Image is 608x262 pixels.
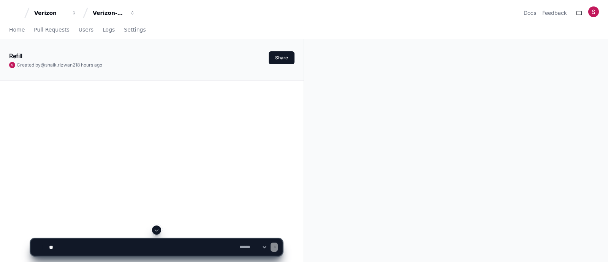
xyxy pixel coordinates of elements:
[9,52,22,60] app-text-character-animate: Refill
[9,62,15,68] img: ACg8ocJtcOD456VB_rPnlU-P5qKqvk2126OPOPK2sP5w1SbMhNG9sA=s96-c
[90,6,138,20] button: Verizon-Clarify-Order-Management
[79,27,93,32] span: Users
[34,27,69,32] span: Pull Requests
[542,9,567,17] button: Feedback
[34,9,67,17] div: Verizon
[75,62,102,68] span: 18 hours ago
[588,6,599,17] img: ACg8ocJtcOD456VB_rPnlU-P5qKqvk2126OPOPK2sP5w1SbMhNG9sA=s96-c
[9,21,25,39] a: Home
[124,27,146,32] span: Settings
[524,9,536,17] a: Docs
[41,62,45,68] span: @
[269,51,294,64] button: Share
[17,62,102,68] span: Created by
[124,21,146,39] a: Settings
[93,9,125,17] div: Verizon-Clarify-Order-Management
[9,27,25,32] span: Home
[103,27,115,32] span: Logs
[79,21,93,39] a: Users
[31,6,80,20] button: Verizon
[103,21,115,39] a: Logs
[34,21,69,39] a: Pull Requests
[45,62,75,68] span: shaik.rizwan2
